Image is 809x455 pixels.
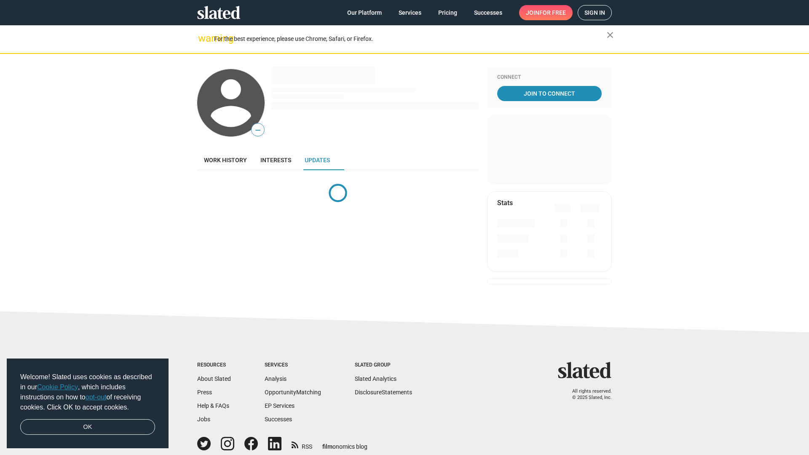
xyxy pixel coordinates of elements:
a: Jobs [197,416,210,423]
mat-icon: warning [198,33,208,43]
span: Services [399,5,421,20]
a: Sign in [578,5,612,20]
span: Sign in [584,5,605,20]
a: Analysis [265,375,287,382]
a: About Slated [197,375,231,382]
p: All rights reserved. © 2025 Slated, Inc. [563,388,612,401]
div: For the best experience, please use Chrome, Safari, or Firefox. [214,33,607,45]
a: Interests [254,150,298,170]
a: Successes [467,5,509,20]
div: Connect [497,74,602,81]
a: Help & FAQs [197,402,229,409]
a: Pricing [431,5,464,20]
span: film [322,443,332,450]
a: RSS [292,438,312,451]
span: Our Platform [347,5,382,20]
div: Resources [197,362,231,369]
span: Updates [305,157,330,163]
div: Services [265,362,321,369]
span: Interests [260,157,291,163]
mat-icon: close [605,30,615,40]
span: Welcome! Slated uses cookies as described in our , which includes instructions on how to of recei... [20,372,155,412]
a: DisclosureStatements [355,389,412,396]
span: for free [539,5,566,20]
a: OpportunityMatching [265,389,321,396]
mat-card-title: Stats [497,198,513,207]
span: — [252,125,264,136]
a: Services [392,5,428,20]
a: Successes [265,416,292,423]
a: Join To Connect [497,86,602,101]
span: Join [526,5,566,20]
a: dismiss cookie message [20,419,155,435]
span: Join To Connect [499,86,600,101]
a: Joinfor free [519,5,573,20]
a: Our Platform [340,5,388,20]
a: Work history [197,150,254,170]
a: EP Services [265,402,295,409]
span: Work history [204,157,247,163]
a: Cookie Policy [37,383,78,391]
a: Press [197,389,212,396]
a: filmonomics blog [322,436,367,451]
a: Slated Analytics [355,375,396,382]
span: Successes [474,5,502,20]
span: Pricing [438,5,457,20]
div: cookieconsent [7,359,169,449]
a: Updates [298,150,337,170]
div: Slated Group [355,362,412,369]
a: opt-out [86,393,107,401]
